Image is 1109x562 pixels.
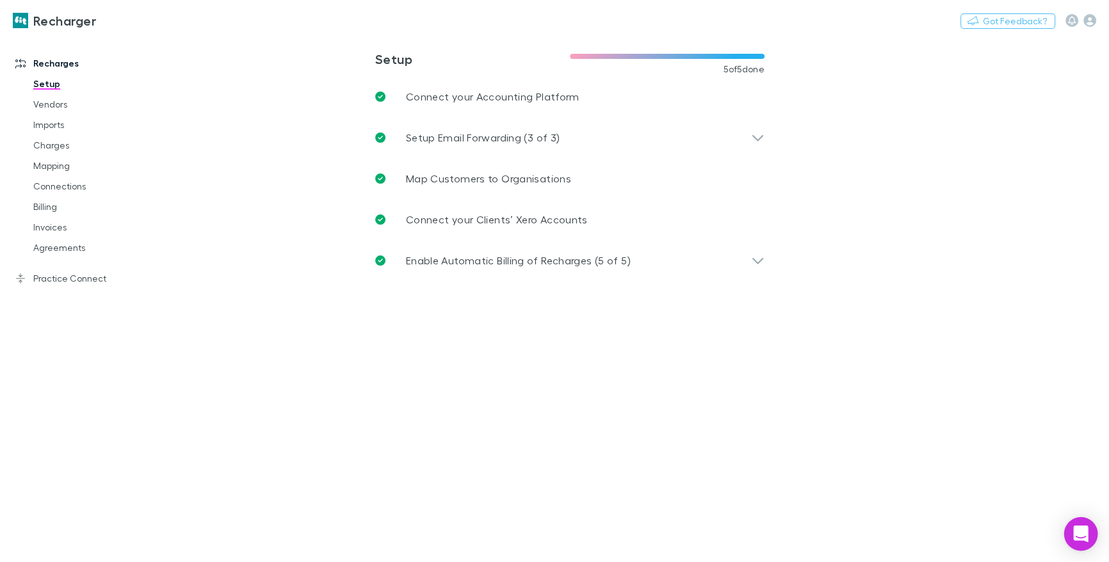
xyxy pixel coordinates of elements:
a: Connections [20,176,161,197]
button: Got Feedback? [960,13,1055,29]
a: Charges [20,135,161,156]
a: Mapping [20,156,161,176]
a: Practice Connect [3,268,161,289]
p: Connect your Accounting Platform [406,89,579,104]
a: Imports [20,115,161,135]
p: Setup Email Forwarding (3 of 3) [406,130,560,145]
h3: Setup [375,51,570,67]
a: Setup [20,74,161,94]
a: Recharger [5,5,104,36]
a: Map Customers to Organisations [365,158,775,199]
a: Invoices [20,217,161,237]
img: Recharger's Logo [13,13,28,28]
div: Setup Email Forwarding (3 of 3) [365,117,775,158]
div: Enable Automatic Billing of Recharges (5 of 5) [365,240,775,281]
div: Open Intercom Messenger [1064,517,1098,551]
p: Map Customers to Organisations [406,171,571,186]
a: Connect your Accounting Platform [365,76,775,117]
a: Agreements [20,237,161,258]
h3: Recharger [33,13,96,28]
a: Billing [20,197,161,217]
a: Recharges [3,53,161,74]
span: 5 of 5 done [724,64,765,74]
p: Enable Automatic Billing of Recharges (5 of 5) [406,253,631,268]
p: Connect your Clients’ Xero Accounts [406,212,588,227]
a: Vendors [20,94,161,115]
a: Connect your Clients’ Xero Accounts [365,199,775,240]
